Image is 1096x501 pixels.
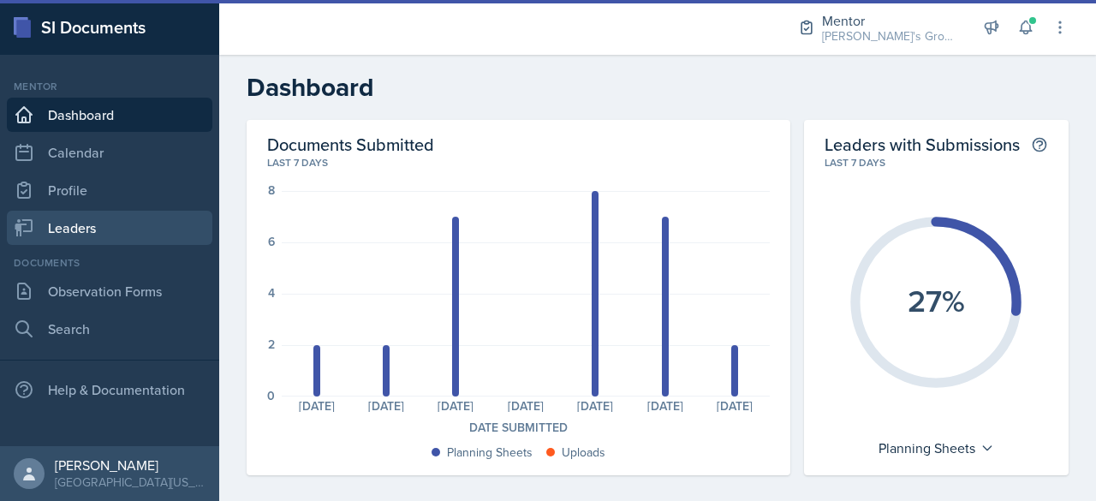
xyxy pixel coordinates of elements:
[268,236,275,248] div: 6
[822,27,959,45] div: [PERSON_NAME]'s Groups / Fall 2025
[282,400,351,412] div: [DATE]
[268,338,275,350] div: 2
[267,155,770,170] div: Last 7 days
[7,274,212,308] a: Observation Forms
[55,456,205,474] div: [PERSON_NAME]
[7,98,212,132] a: Dashboard
[7,173,212,207] a: Profile
[870,434,1003,462] div: Planning Sheets
[562,444,605,462] div: Uploads
[825,134,1020,155] h2: Leaders with Submissions
[55,474,205,491] div: [GEOGRAPHIC_DATA][US_STATE] in [GEOGRAPHIC_DATA]
[491,400,560,412] div: [DATE]
[908,278,965,323] text: 27%
[267,134,770,155] h2: Documents Submitted
[7,255,212,271] div: Documents
[561,400,630,412] div: [DATE]
[267,390,275,402] div: 0
[825,155,1048,170] div: Last 7 days
[7,211,212,245] a: Leaders
[7,312,212,346] a: Search
[247,72,1069,103] h2: Dashboard
[267,419,770,437] div: Date Submitted
[700,400,769,412] div: [DATE]
[268,184,275,196] div: 8
[421,400,491,412] div: [DATE]
[822,10,959,31] div: Mentor
[447,444,533,462] div: Planning Sheets
[268,287,275,299] div: 4
[7,135,212,170] a: Calendar
[630,400,700,412] div: [DATE]
[351,400,420,412] div: [DATE]
[7,373,212,407] div: Help & Documentation
[7,79,212,94] div: Mentor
